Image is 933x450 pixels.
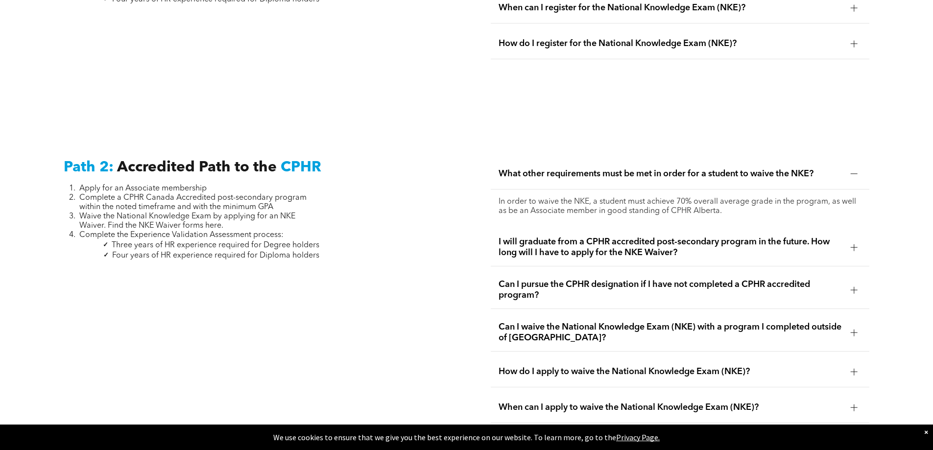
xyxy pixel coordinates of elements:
[499,322,843,343] span: Can I waive the National Knowledge Exam (NKE) with a program I completed outside of [GEOGRAPHIC_D...
[499,197,861,216] p: In order to waive the NKE, a student must achieve 70% overall average grade in the program, as we...
[79,231,284,239] span: Complete the Experience Validation Assessment process:
[117,160,277,175] span: Accredited Path to the
[79,185,207,192] span: Apply for an Associate membership
[499,168,843,179] span: What other requirements must be met in order for a student to waive the NKE?
[499,402,843,413] span: When can I apply to waive the National Knowledge Exam (NKE)?
[499,2,843,13] span: When can I register for the National Knowledge Exam (NKE)?
[112,241,319,249] span: Three years of HR experience required for Degree holders
[112,252,319,260] span: Four years of HR experience required for Diploma holders
[79,213,295,230] span: Waive the National Knowledge Exam by applying for an NKE Waiver. Find the NKE Waiver forms here.
[924,427,928,437] div: Dismiss notification
[281,160,321,175] span: CPHR
[499,279,843,301] span: Can I pursue the CPHR designation if I have not completed a CPHR accredited program?
[499,38,843,49] span: How do I register for the National Knowledge Exam (NKE)?
[64,160,114,175] span: Path 2:
[499,237,843,258] span: I will graduate from a CPHR accredited post-secondary program in the future. How long will I have...
[616,432,660,442] a: Privacy Page.
[499,366,843,377] span: How do I apply to waive the National Knowledge Exam (NKE)?
[79,194,307,211] span: Complete a CPHR Canada Accredited post-secondary program within the noted timeframe and with the ...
